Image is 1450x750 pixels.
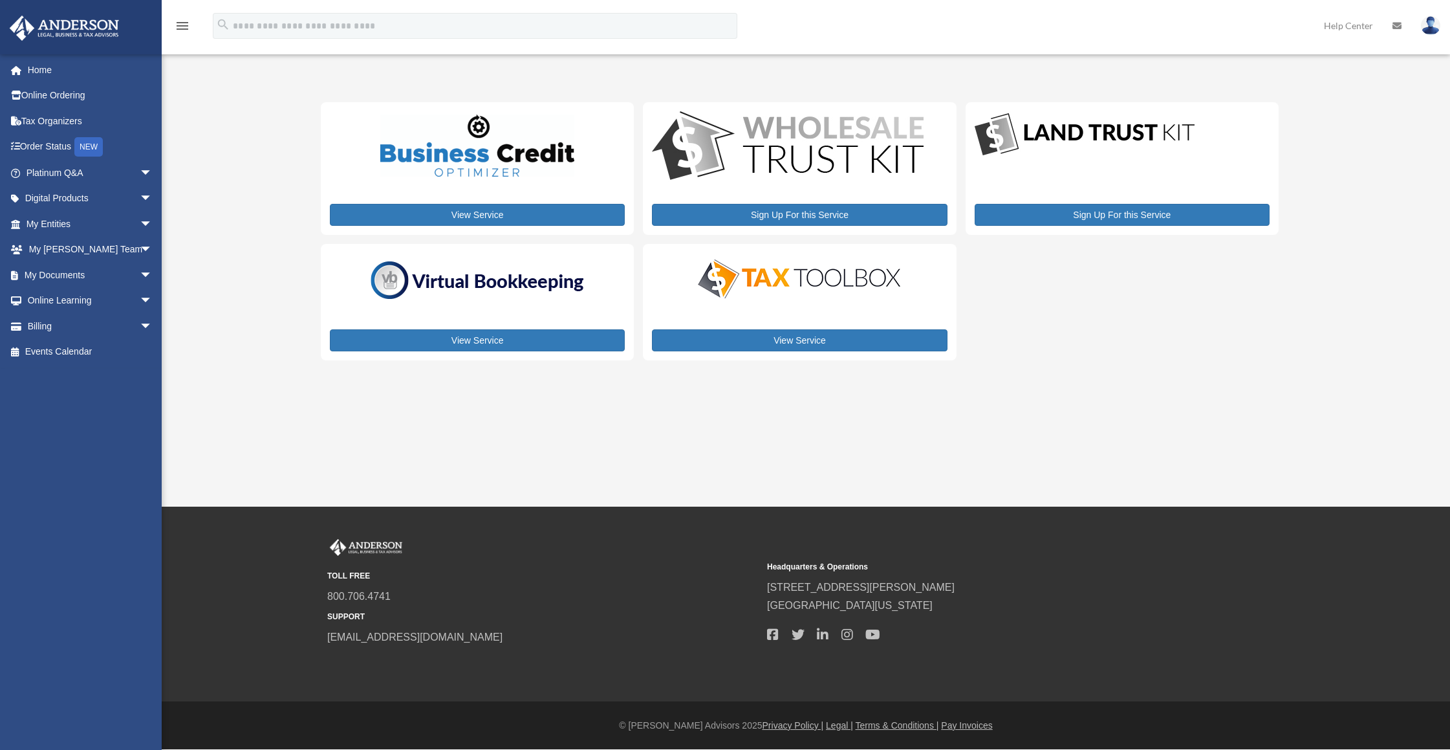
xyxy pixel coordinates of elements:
img: Anderson Advisors Platinum Portal [6,16,123,41]
a: My [PERSON_NAME] Teamarrow_drop_down [9,237,172,263]
span: arrow_drop_down [140,160,166,186]
a: menu [175,23,190,34]
img: WS-Trust-Kit-lgo-1.jpg [652,111,924,183]
a: Privacy Policy | [763,720,824,731]
a: Pay Invoices [941,720,992,731]
a: Online Ordering [9,83,172,109]
a: Legal | [826,720,853,731]
img: User Pic [1421,16,1440,35]
a: Terms & Conditions | [856,720,939,731]
span: arrow_drop_down [140,262,166,289]
i: search [216,17,230,32]
a: Sign Up For this Service [652,204,947,226]
a: 800.706.4741 [327,591,391,602]
a: [GEOGRAPHIC_DATA][US_STATE] [767,600,933,611]
span: arrow_drop_down [140,313,166,340]
a: Home [9,57,172,83]
a: Order StatusNEW [9,134,172,160]
img: Anderson Advisors Platinum Portal [327,539,405,556]
span: arrow_drop_down [140,237,166,263]
a: Sign Up For this Service [975,204,1270,226]
span: arrow_drop_down [140,288,166,314]
a: View Service [330,329,625,351]
span: arrow_drop_down [140,186,166,212]
a: [EMAIL_ADDRESS][DOMAIN_NAME] [327,632,503,643]
a: My Entitiesarrow_drop_down [9,211,172,237]
a: My Documentsarrow_drop_down [9,262,172,288]
img: LandTrust_lgo-1.jpg [975,111,1195,159]
small: SUPPORT [327,610,758,624]
a: Digital Productsarrow_drop_down [9,186,166,212]
a: [STREET_ADDRESS][PERSON_NAME] [767,582,955,593]
i: menu [175,18,190,34]
a: Billingarrow_drop_down [9,313,172,339]
a: View Service [652,329,947,351]
div: © [PERSON_NAME] Advisors 2025 [162,718,1450,734]
div: NEW [74,137,103,157]
span: arrow_drop_down [140,211,166,237]
a: View Service [330,204,625,226]
small: Headquarters & Operations [767,560,1198,574]
a: Tax Organizers [9,108,172,134]
a: Platinum Q&Aarrow_drop_down [9,160,172,186]
small: TOLL FREE [327,569,758,583]
a: Online Learningarrow_drop_down [9,288,172,314]
a: Events Calendar [9,339,172,365]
